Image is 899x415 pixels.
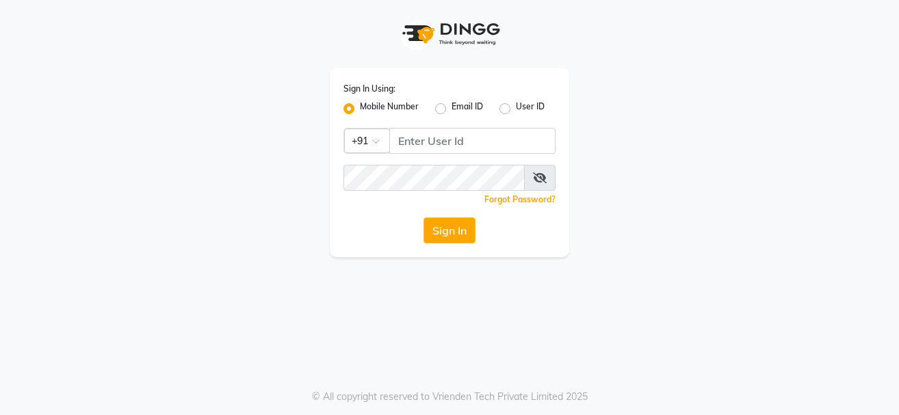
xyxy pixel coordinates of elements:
[389,128,556,154] input: Username
[360,101,419,117] label: Mobile Number
[343,165,525,191] input: Username
[516,101,545,117] label: User ID
[395,14,504,54] img: logo1.svg
[452,101,483,117] label: Email ID
[424,217,475,243] button: Sign In
[484,194,556,204] a: Forgot Password?
[343,83,395,95] label: Sign In Using:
